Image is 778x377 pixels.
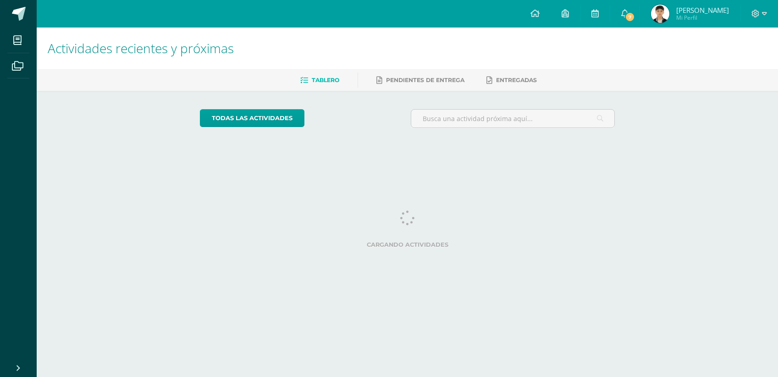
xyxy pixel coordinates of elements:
[676,14,729,22] span: Mi Perfil
[411,110,614,128] input: Busca una actividad próxima aquí...
[625,12,635,22] span: 7
[300,73,339,88] a: Tablero
[486,73,537,88] a: Entregadas
[200,241,615,248] label: Cargando actividades
[676,6,729,15] span: [PERSON_NAME]
[651,5,669,23] img: d406837d8be6f506381aa89ccaaeb1a1.png
[312,77,339,83] span: Tablero
[496,77,537,83] span: Entregadas
[386,77,464,83] span: Pendientes de entrega
[376,73,464,88] a: Pendientes de entrega
[48,39,234,57] span: Actividades recientes y próximas
[200,109,304,127] a: todas las Actividades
